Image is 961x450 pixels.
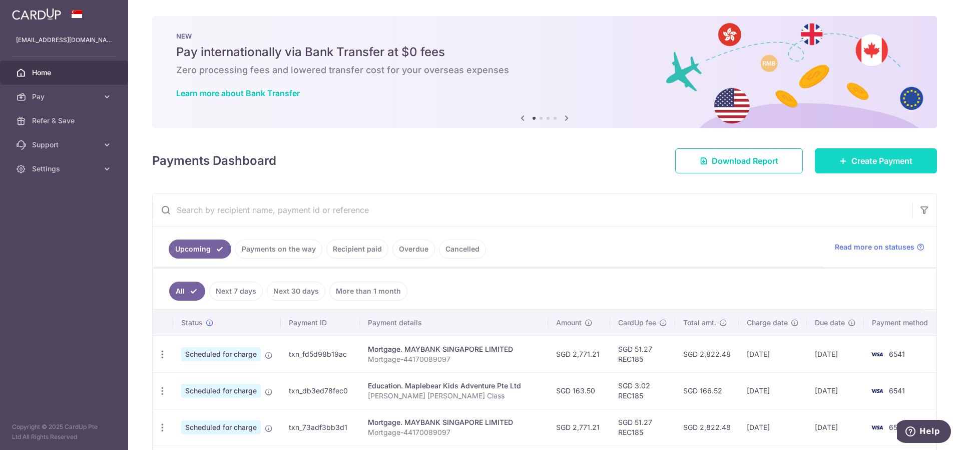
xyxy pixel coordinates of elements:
td: [DATE] [807,336,864,372]
span: 6541 [889,423,905,431]
td: [DATE] [807,372,864,409]
img: Bank Card [867,348,887,360]
td: SGD 3.02 REC185 [610,372,675,409]
p: Mortgage-44170089097 [368,354,540,364]
span: Charge date [747,318,788,328]
span: Settings [32,164,98,174]
span: Read more on statuses [835,242,914,252]
td: txn_fd5d98b19ac [281,336,360,372]
td: [DATE] [739,409,807,445]
span: Scheduled for charge [181,384,261,398]
span: Total amt. [683,318,716,328]
td: txn_73adf3bb3d1 [281,409,360,445]
a: Overdue [392,240,435,259]
th: Payment details [360,310,548,336]
h5: Pay internationally via Bank Transfer at $0 fees [176,44,913,60]
span: Home [32,68,98,78]
span: Scheduled for charge [181,420,261,434]
span: 6541 [889,386,905,395]
span: Status [181,318,203,328]
p: [PERSON_NAME] [PERSON_NAME] Class [368,391,540,401]
span: 6541 [889,350,905,358]
p: NEW [176,32,913,40]
a: Next 30 days [267,282,325,301]
span: Download Report [712,155,778,167]
img: Bank Card [867,421,887,433]
iframe: Opens a widget where you can find more information [897,420,951,445]
td: SGD 2,822.48 [675,336,739,372]
td: txn_db3ed78fec0 [281,372,360,409]
img: Bank transfer banner [152,16,937,128]
a: Recipient paid [326,240,388,259]
td: [DATE] [807,409,864,445]
td: SGD 2,771.21 [548,409,610,445]
td: [DATE] [739,372,807,409]
th: Payment ID [281,310,360,336]
h4: Payments Dashboard [152,152,276,170]
div: Mortgage. MAYBANK SINGAPORE LIMITED [368,344,540,354]
td: SGD 166.52 [675,372,739,409]
a: Payments on the way [235,240,322,259]
a: Create Payment [815,148,937,173]
input: Search by recipient name, payment id or reference [153,194,912,226]
a: Read more on statuses [835,242,924,252]
td: SGD 163.50 [548,372,610,409]
td: [DATE] [739,336,807,372]
th: Payment method [864,310,940,336]
img: CardUp [12,8,61,20]
a: More than 1 month [329,282,407,301]
td: SGD 2,822.48 [675,409,739,445]
span: Refer & Save [32,116,98,126]
img: Bank Card [867,385,887,397]
span: Pay [32,92,98,102]
div: Mortgage. MAYBANK SINGAPORE LIMITED [368,417,540,427]
td: SGD 2,771.21 [548,336,610,372]
span: Scheduled for charge [181,347,261,361]
a: Next 7 days [209,282,263,301]
p: Mortgage-44170089097 [368,427,540,437]
span: Due date [815,318,845,328]
span: Create Payment [851,155,912,167]
td: SGD 51.27 REC185 [610,409,675,445]
td: SGD 51.27 REC185 [610,336,675,372]
a: Upcoming [169,240,231,259]
a: Learn more about Bank Transfer [176,88,300,98]
div: Education. Maplebear Kids Adventure Pte Ltd [368,381,540,391]
a: Download Report [675,148,803,173]
span: Support [32,140,98,150]
h6: Zero processing fees and lowered transfer cost for your overseas expenses [176,64,913,76]
span: CardUp fee [618,318,656,328]
p: [EMAIL_ADDRESS][DOMAIN_NAME] [16,35,112,45]
a: Cancelled [439,240,486,259]
span: Amount [556,318,582,328]
a: All [169,282,205,301]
